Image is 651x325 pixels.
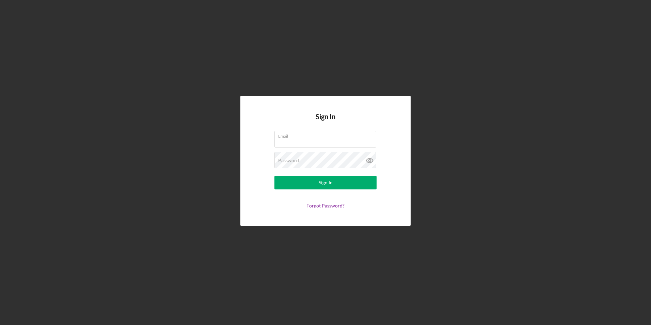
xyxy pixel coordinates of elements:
[278,158,299,163] label: Password
[278,131,376,139] label: Email
[316,113,335,131] h4: Sign In
[274,176,377,189] button: Sign In
[319,176,333,189] div: Sign In
[306,203,345,208] a: Forgot Password?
